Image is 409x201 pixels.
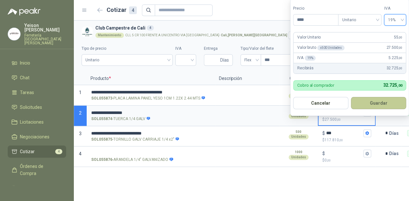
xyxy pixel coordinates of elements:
[79,151,82,156] span: 4
[240,46,325,52] label: Tipo/Valor del flete
[91,110,211,115] input: SOL055874-TUERCA 1/4 GALV
[55,149,62,154] span: 4
[398,36,402,39] span: ,00
[296,129,301,135] p: 500
[322,117,371,123] p: $
[20,148,35,155] span: Cotizar
[215,72,279,85] p: Descripción
[326,151,362,156] input: $$0,00
[8,72,66,84] a: Chat
[289,114,309,119] div: Unidades
[95,33,124,38] div: Mantenimiento
[386,65,402,71] span: 32.725
[398,46,402,49] span: ,00
[20,118,44,126] span: Licitaciones
[91,95,112,101] strong: SOL055873
[389,127,401,140] p: Días
[297,34,321,40] p: Valor Unitario
[289,134,309,139] div: Unidades
[297,65,314,71] p: Recibirás
[20,163,60,177] span: Órdenes de Compra
[383,83,402,88] span: 32.725
[91,90,211,95] input: SOL055873-PLACA LAMINA PANEL YESO 1CM 1.22X 2.44 MTS
[129,6,137,14] div: 4
[91,136,179,143] p: - TORNILLO GALV CARRIAJE 1/4 x2"
[293,5,338,12] label: Precio
[327,159,331,162] span: ,00
[244,55,257,65] span: Flex
[289,155,309,160] div: Unidades
[79,131,82,136] span: 3
[305,56,316,61] div: 19 %
[384,5,406,12] label: IVA
[326,131,362,135] input: $$117.810,00
[91,157,173,163] p: - ARANDELA 1/4" GALVANIZADO
[8,8,40,15] img: Logo peakr
[79,110,82,116] span: 2
[107,5,137,14] h2: Cotizar
[95,24,399,31] h3: Club Campestre de Cali
[351,97,406,109] button: Guardar
[85,55,169,65] span: Unitario
[8,145,66,158] a: Cotizar4
[388,55,402,61] span: 5.225
[388,15,402,25] span: 19%
[91,116,151,122] p: - TUERCA 1/4 GALV
[8,160,66,179] a: Órdenes de Compra
[220,55,229,66] span: Días
[91,116,112,122] strong: SOL055874
[20,133,49,140] span: Negociaciones
[295,150,302,155] p: 1000
[221,33,287,37] strong: Cali , [PERSON_NAME][GEOGRAPHIC_DATA]
[82,46,173,52] label: Tipo de precio
[79,90,82,95] span: 1
[289,93,309,99] div: Unidades
[394,34,402,40] span: 55
[8,101,66,113] a: Solicitudes
[322,157,371,163] p: $
[82,26,93,38] img: Company Logo
[175,46,196,52] label: IVA
[24,33,66,45] p: Ferretería [GEOGRAPHIC_DATA][PERSON_NAME]
[20,104,42,111] span: Solicitudes
[8,57,66,69] a: Inicio
[325,117,341,122] span: 27.500
[339,138,343,142] span: ,00
[20,89,34,96] span: Tareas
[389,147,401,160] p: Días
[91,95,205,101] p: - PLACA LAMINA PANEL YESO 1CM 1.22X 2.44 MTS
[87,72,215,85] p: Producto
[293,97,348,109] button: Cancelar
[317,45,344,50] div: x 500 Unidades
[322,150,325,157] p: $
[24,23,66,32] p: Yeison [PERSON_NAME]
[297,45,344,51] p: Valor bruto
[279,72,318,85] p: Cantidad
[91,157,112,163] strong: SOL055876
[8,131,66,143] a: Negociaciones
[204,46,233,52] label: Entrega
[325,138,343,142] span: 117.810
[386,45,402,51] span: 27.500
[322,130,325,137] p: $
[8,116,66,128] a: Licitaciones
[91,151,211,156] input: SOL055876-ARANDELA 1/4" GALVANIZADO
[398,66,402,70] span: ,00
[398,56,402,60] span: ,00
[20,59,30,66] span: Inicio
[325,158,331,162] span: 0
[20,185,44,192] span: Remisiones
[297,83,334,87] p: Cobro al comprador
[125,34,287,37] p: CLL 5 CR 100 FRENTE A UNICENTRO VIA [GEOGRAPHIC_DATA] -
[20,74,30,81] span: Chat
[337,118,341,121] span: ,00
[342,15,378,25] span: Unitario
[91,136,112,143] strong: SOL055875
[322,137,371,143] p: $
[363,150,371,157] button: $$0,00
[8,28,20,40] img: Company Logo
[397,83,402,88] span: ,00
[147,25,154,31] div: 4
[297,55,316,61] p: IVA
[91,131,211,136] input: SOL055875-TORNILLO GALV CARRIAJE 1/4 x2"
